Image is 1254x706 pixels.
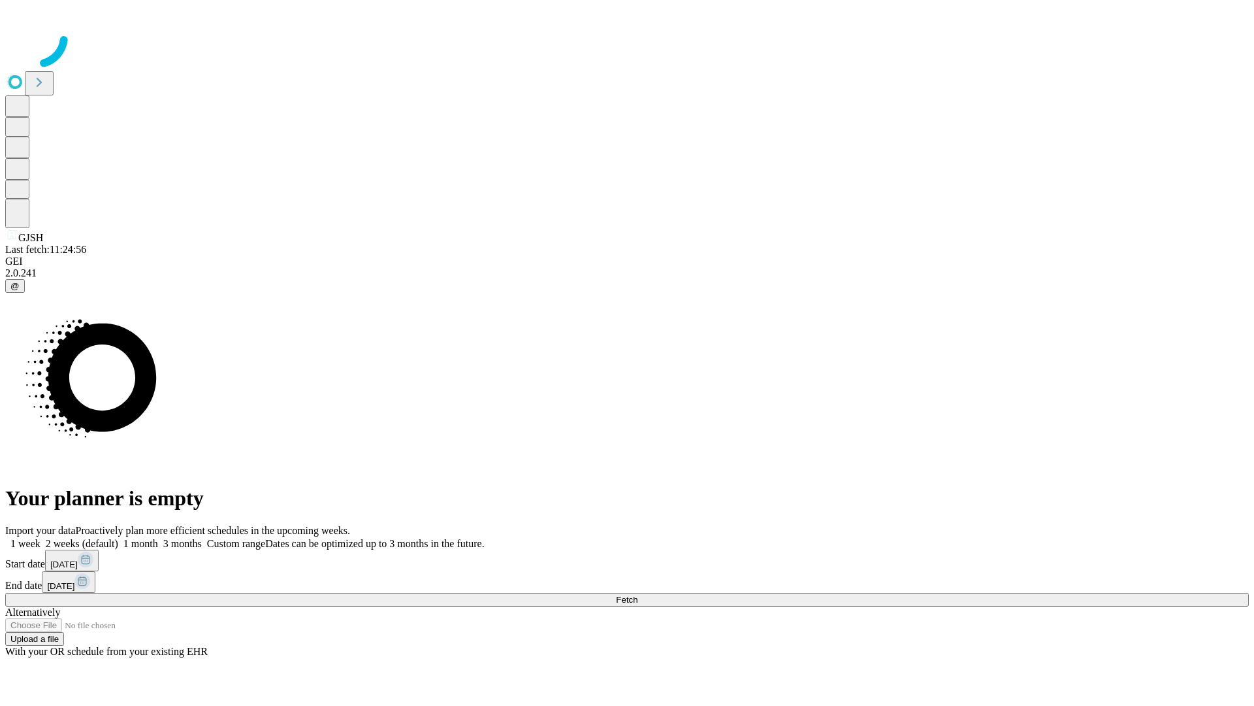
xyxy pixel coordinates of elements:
[50,560,78,569] span: [DATE]
[123,538,158,549] span: 1 month
[616,595,637,605] span: Fetch
[76,525,350,536] span: Proactively plan more efficient schedules in the upcoming weeks.
[42,571,95,593] button: [DATE]
[5,632,64,646] button: Upload a file
[163,538,202,549] span: 3 months
[47,581,74,591] span: [DATE]
[5,550,1249,571] div: Start date
[5,646,208,657] span: With your OR schedule from your existing EHR
[5,244,86,255] span: Last fetch: 11:24:56
[5,256,1249,267] div: GEI
[207,538,265,549] span: Custom range
[10,281,20,291] span: @
[5,607,60,618] span: Alternatively
[265,538,484,549] span: Dates can be optimized up to 3 months in the future.
[5,486,1249,511] h1: Your planner is empty
[5,279,25,293] button: @
[18,232,43,243] span: GJSH
[5,267,1249,279] div: 2.0.241
[45,550,99,571] button: [DATE]
[5,593,1249,607] button: Fetch
[5,571,1249,593] div: End date
[46,538,118,549] span: 2 weeks (default)
[10,538,40,549] span: 1 week
[5,525,76,536] span: Import your data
